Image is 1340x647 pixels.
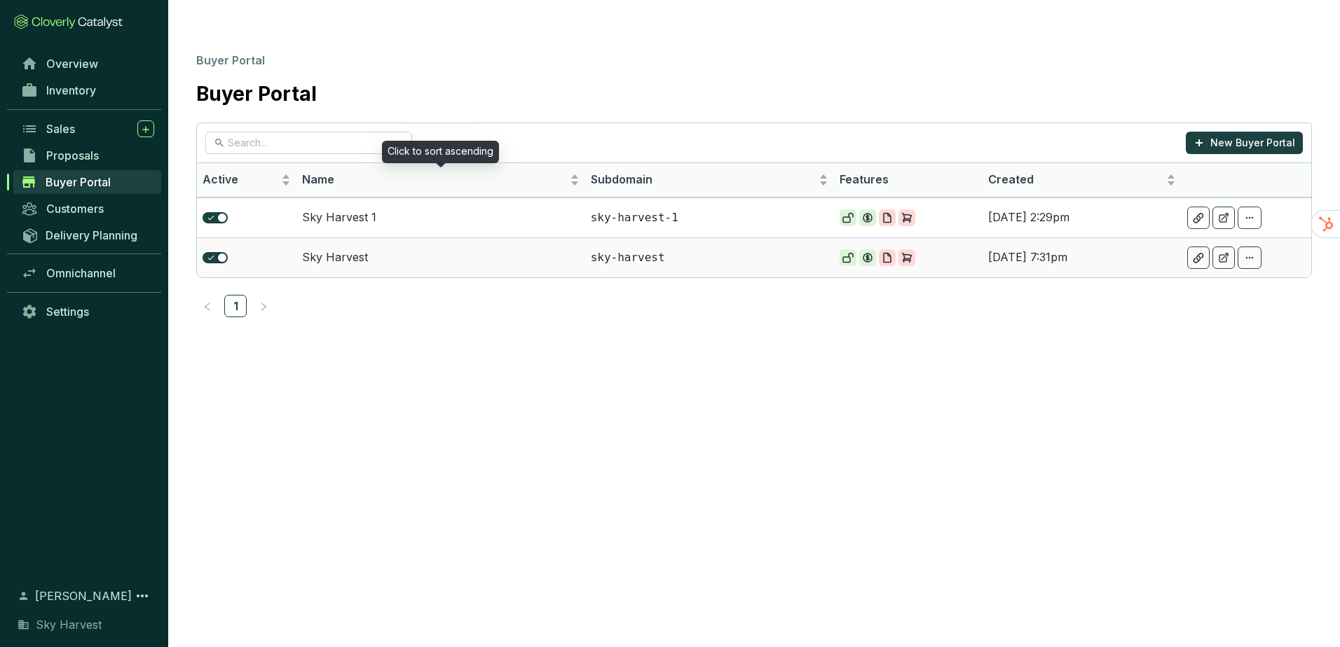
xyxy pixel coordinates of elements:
a: Inventory [14,78,161,102]
th: Active [197,163,296,197]
a: Omnichannel [14,261,161,285]
span: Omnichannel [46,266,116,280]
a: Proposals [14,144,161,167]
li: Previous Page [196,295,219,317]
p: sky-harvest-1 [591,210,828,225]
a: Delivery Planning [14,223,161,246]
span: [PERSON_NAME] [35,587,132,604]
span: Active [203,172,278,188]
th: Features [834,163,983,197]
a: 1 [225,295,246,316]
span: Sky Harvest [36,616,102,633]
a: Buyer Portal [13,170,161,194]
div: Click to sort ascending [382,141,499,163]
span: left [203,302,212,312]
span: Inventory [46,83,96,97]
th: Name [296,163,585,197]
span: Overview [46,57,98,71]
a: Settings [14,300,161,323]
span: Buyer Portal [46,175,111,189]
span: Sales [46,122,75,136]
span: right [259,302,268,312]
span: Buyer Portal [196,53,265,67]
li: Next Page [252,295,275,317]
p: sky-harvest [591,250,828,265]
h1: Buyer Portal [196,83,317,106]
button: New Buyer Portal [1186,132,1303,154]
button: left [196,295,219,317]
td: Sky Harvest [296,237,585,277]
td: Sky Harvest 1 [296,197,585,237]
a: Sales [14,117,161,141]
p: New Buyer Portal [1210,136,1295,150]
span: Name [302,172,567,188]
span: Created [988,172,1163,188]
span: Proposals [46,148,99,162]
a: Customers [14,197,161,221]
span: Customers [46,202,104,216]
td: [DATE] 2:29pm [983,197,1182,237]
button: right [252,295,275,317]
a: Overview [14,52,161,76]
span: Settings [46,305,89,319]
input: Search... [228,135,391,151]
th: Subdomain [585,163,834,197]
li: 1 [224,295,247,317]
span: Subdomain [591,172,816,188]
span: Delivery Planning [46,228,137,242]
th: Created [983,163,1182,197]
td: [DATE] 7:31pm [983,237,1182,277]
